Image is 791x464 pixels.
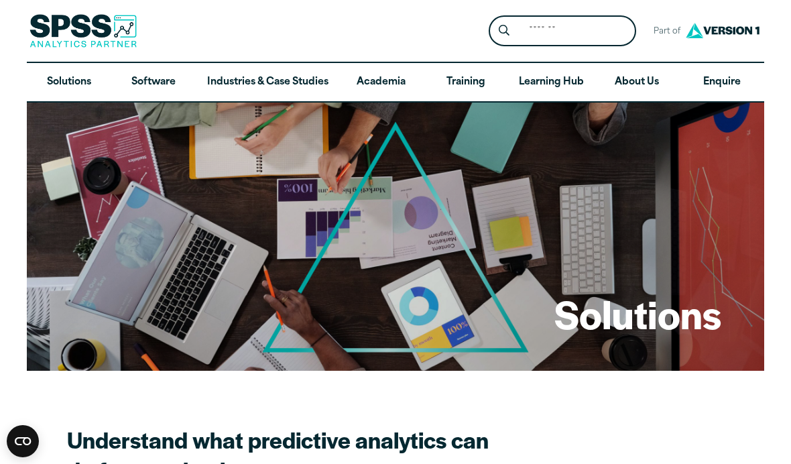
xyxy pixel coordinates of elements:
[647,22,682,42] span: Part of
[27,63,111,102] a: Solutions
[339,63,424,102] a: Academia
[492,19,517,44] button: Search magnifying glass icon
[508,63,595,102] a: Learning Hub
[554,288,721,339] h1: Solutions
[424,63,508,102] a: Training
[489,15,636,47] form: Site Header Search Form
[29,14,137,48] img: SPSS Analytics Partner
[7,425,39,457] button: Open CMP widget
[111,63,196,102] a: Software
[196,63,339,102] a: Industries & Case Studies
[680,63,764,102] a: Enquire
[595,63,679,102] a: About Us
[27,63,764,102] nav: Desktop version of site main menu
[682,18,763,43] img: Version1 Logo
[499,25,509,36] svg: Search magnifying glass icon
